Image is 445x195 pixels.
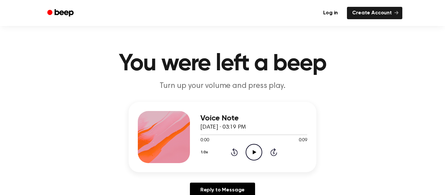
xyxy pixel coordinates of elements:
h3: Voice Note [200,114,307,123]
a: Create Account [347,7,402,19]
h1: You were left a beep [56,52,389,76]
a: Beep [43,7,79,20]
span: 0:00 [200,137,209,144]
a: Log in [318,7,343,19]
button: 1.0x [200,147,210,158]
span: 0:09 [299,137,307,144]
p: Turn up your volume and press play. [97,81,348,91]
span: [DATE] · 03:19 PM [200,124,246,130]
